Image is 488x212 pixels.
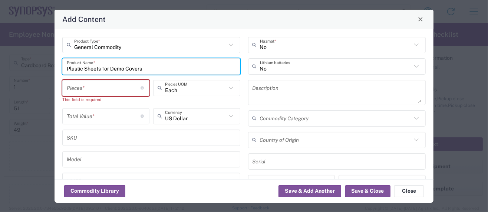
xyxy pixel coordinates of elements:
button: Close [415,14,426,25]
button: Save & Close [345,185,390,197]
button: Close [394,185,424,197]
h4: Add Content [62,14,106,25]
div: This field is required [62,96,149,103]
button: Commodity Library [64,185,125,197]
button: Save & Add Another [278,185,341,197]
